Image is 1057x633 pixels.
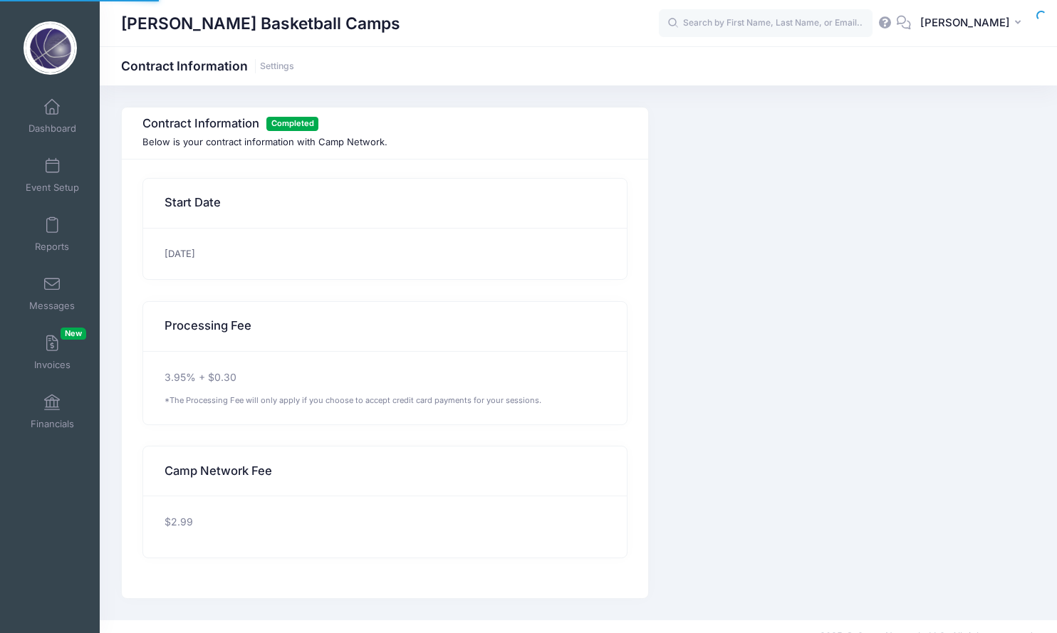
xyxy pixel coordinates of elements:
span: Messages [29,300,75,312]
a: Settings [260,61,294,72]
a: Event Setup [19,150,86,200]
div: [DATE] [143,229,626,280]
span: Financials [31,418,74,430]
a: Financials [19,387,86,436]
img: Sean O'Regan Basketball Camps [24,21,77,75]
a: Dashboard [19,91,86,141]
a: InvoicesNew [19,328,86,377]
h1: Contract Information [121,58,294,73]
div: *The Processing Fee will only apply if you choose to accept credit card payments for your sessions. [165,394,606,407]
p: $2.99 [165,515,606,530]
p: 3.95% + $0.30 [165,370,606,385]
input: Search by First Name, Last Name, or Email... [659,9,873,38]
p: Below is your contract information with Camp Network. [142,135,627,150]
a: Messages [19,268,86,318]
h3: Processing Fee [165,306,251,346]
span: Event Setup [26,182,79,194]
span: Completed [266,117,318,130]
span: [PERSON_NAME] [920,15,1010,31]
h3: Start Date [165,183,221,223]
a: Reports [19,209,86,259]
span: Reports [35,241,69,253]
h3: Contract Information [142,117,623,131]
button: [PERSON_NAME] [911,7,1036,40]
span: Invoices [34,359,71,371]
span: New [61,328,86,340]
h3: Camp Network Fee [165,451,272,491]
h1: [PERSON_NAME] Basketball Camps [121,7,400,40]
span: Dashboard [28,122,76,135]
